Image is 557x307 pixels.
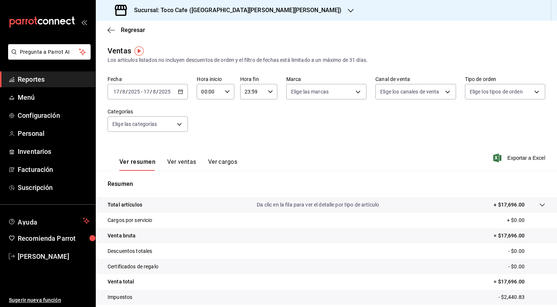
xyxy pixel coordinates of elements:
[240,77,277,82] label: Hora fin
[18,216,80,225] span: Ayuda
[508,263,545,271] p: - $0.00
[494,201,525,209] p: + $17,696.00
[18,128,90,138] span: Personal
[20,48,79,56] span: Pregunta a Parrot AI
[153,89,156,95] input: --
[141,89,143,95] span: -
[108,45,131,56] div: Ventas
[507,216,545,224] p: + $0.00
[18,92,90,102] span: Menú
[108,232,136,240] p: Venta bruta
[375,77,456,82] label: Canal de venta
[108,263,158,271] p: Certificados de regalo
[508,247,545,255] p: - $0.00
[108,201,142,209] p: Total artículos
[257,201,379,209] p: Da clic en la fila para ver el detalle por tipo de artículo
[143,89,150,95] input: --
[18,233,90,243] span: Recomienda Parrot
[119,158,237,171] div: navigation tabs
[380,88,439,95] span: Elige los canales de venta
[18,165,90,174] span: Facturación
[208,158,238,171] button: Ver cargos
[291,88,329,95] span: Elige las marcas
[5,53,91,61] a: Pregunta a Parrot AI
[119,158,155,171] button: Ver resumen
[156,89,158,95] span: /
[112,120,157,128] span: Elige las categorías
[81,19,87,25] button: open_drawer_menu
[18,74,90,84] span: Reportes
[121,27,145,33] span: Regresar
[494,232,545,240] p: = $17,696.00
[18,110,90,120] span: Configuración
[108,247,152,255] p: Descuentos totales
[197,77,234,82] label: Hora inicio
[108,56,545,64] div: Los artículos listados no incluyen descuentos de orden y el filtro de fechas está limitado a un m...
[108,216,153,224] p: Cargos por servicio
[465,77,545,82] label: Tipo de orden
[108,109,188,114] label: Categorías
[128,89,140,95] input: ----
[113,89,120,95] input: --
[470,88,523,95] span: Elige los tipos de orden
[18,147,90,156] span: Inventarios
[498,293,545,301] p: - $2,440.83
[494,278,545,286] p: = $17,696.00
[108,293,132,301] p: Impuestos
[108,180,545,188] p: Resumen
[286,77,367,82] label: Marca
[120,89,122,95] span: /
[9,296,90,304] span: Sugerir nueva función
[495,153,545,162] button: Exportar a Excel
[158,89,171,95] input: ----
[18,251,90,261] span: [PERSON_NAME]
[18,183,90,193] span: Suscripción
[108,27,145,33] button: Regresar
[122,89,126,95] input: --
[126,89,128,95] span: /
[108,77,188,82] label: Fecha
[150,89,152,95] span: /
[8,44,91,60] button: Pregunta a Parrot AI
[108,278,134,286] p: Venta total
[128,6,342,15] h3: Sucursal: Toco Cafe ([GEOGRAPHIC_DATA][PERSON_NAME][PERSON_NAME])
[134,46,144,56] img: Tooltip marker
[167,158,196,171] button: Ver ventas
